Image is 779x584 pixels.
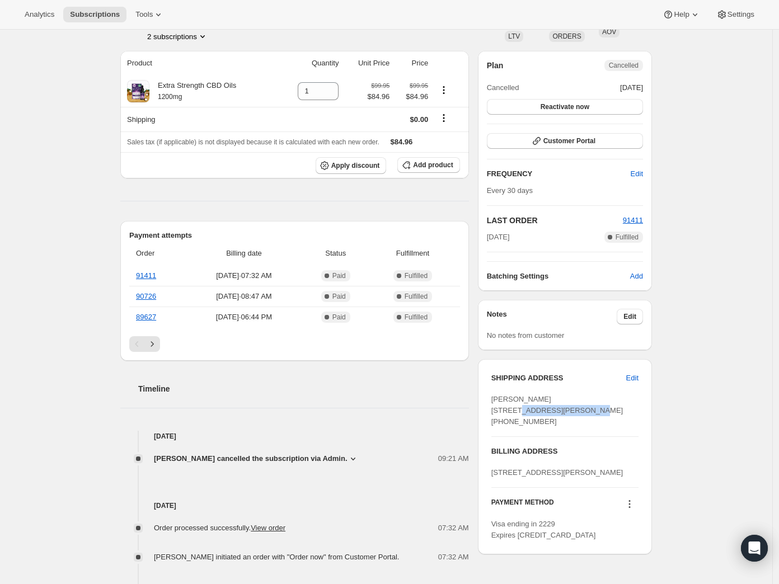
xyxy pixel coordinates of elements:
[656,7,707,22] button: Help
[487,168,631,180] h2: FREQUENCY
[129,230,460,241] h2: Payment attempts
[623,267,650,285] button: Add
[332,313,346,322] span: Paid
[138,383,469,394] h2: Timeline
[279,51,342,76] th: Quantity
[491,468,623,477] span: [STREET_ADDRESS][PERSON_NAME]
[129,241,186,266] th: Order
[372,248,453,259] span: Fulfillment
[154,524,285,532] span: Order processed successfully.
[487,271,630,282] h6: Batching Settings
[331,161,380,170] span: Apply discount
[487,232,510,243] span: [DATE]
[674,10,689,19] span: Help
[306,248,365,259] span: Status
[631,168,643,180] span: Edit
[154,453,359,464] button: [PERSON_NAME] cancelled the subscription via Admin.
[543,136,595,145] span: Customer Portal
[487,215,623,226] h2: LAST ORDER
[135,10,153,19] span: Tools
[127,80,149,102] img: product img
[491,373,626,384] h3: SHIPPING ADDRESS
[491,520,596,539] span: Visa ending in 2229 Expires [CREDIT_CARD_DATA]
[129,7,171,22] button: Tools
[368,91,390,102] span: $84.96
[371,82,389,89] small: $99.95
[602,28,616,36] span: AOV
[136,313,156,321] a: 89627
[728,10,754,19] span: Settings
[120,107,279,131] th: Shipping
[251,524,285,532] a: View order
[405,292,428,301] span: Fulfilled
[487,60,504,71] h2: Plan
[624,165,650,183] button: Edit
[487,99,643,115] button: Reactivate now
[144,336,160,352] button: Next
[552,32,581,40] span: ORDERS
[410,82,428,89] small: $99.95
[620,369,645,387] button: Edit
[410,115,429,124] span: $0.00
[136,292,156,300] a: 90726
[487,133,643,149] button: Customer Portal
[405,313,428,322] span: Fulfilled
[397,157,459,173] button: Add product
[435,112,453,124] button: Shipping actions
[487,186,533,195] span: Every 30 days
[405,271,428,280] span: Fulfilled
[541,102,589,111] span: Reactivate now
[120,51,279,76] th: Product
[316,157,387,174] button: Apply discount
[508,32,520,40] span: LTV
[120,431,469,442] h4: [DATE]
[332,292,346,301] span: Paid
[189,291,299,302] span: [DATE] · 08:47 AM
[413,161,453,169] span: Add product
[149,80,236,102] div: Extra Strength CBD Oils
[391,138,413,146] span: $84.96
[623,215,643,226] button: 91411
[154,553,399,561] span: [PERSON_NAME] initiated an order with "Order now" from Customer Portal.
[438,522,469,534] span: 07:32 AM
[129,336,460,352] nav: Pagination
[616,233,639,242] span: Fulfilled
[438,453,469,464] span: 09:21 AM
[741,535,768,562] div: Open Intercom Messenger
[609,61,639,70] span: Cancelled
[189,312,299,323] span: [DATE] · 06:44 PM
[18,7,61,22] button: Analytics
[620,82,643,93] span: [DATE]
[623,216,643,224] a: 91411
[710,7,761,22] button: Settings
[342,51,393,76] th: Unit Price
[63,7,126,22] button: Subscriptions
[154,453,348,464] span: [PERSON_NAME] cancelled the subscription via Admin.
[491,446,639,457] h3: BILLING ADDRESS
[396,91,428,102] span: $84.96
[127,138,379,146] span: Sales tax (if applicable) is not displayed because it is calculated with each new order.
[25,10,54,19] span: Analytics
[487,331,565,340] span: No notes from customer
[189,248,299,259] span: Billing date
[630,271,643,282] span: Add
[332,271,346,280] span: Paid
[438,552,469,563] span: 07:32 AM
[147,31,208,42] button: Product actions
[120,500,469,511] h4: [DATE]
[189,270,299,281] span: [DATE] · 07:32 AM
[491,395,623,426] span: [PERSON_NAME] [STREET_ADDRESS][PERSON_NAME] [PHONE_NUMBER]
[487,309,617,324] h3: Notes
[487,82,519,93] span: Cancelled
[623,312,636,321] span: Edit
[136,271,156,280] a: 91411
[158,93,182,101] small: 1200mg
[617,309,643,324] button: Edit
[393,51,431,76] th: Price
[70,10,120,19] span: Subscriptions
[491,498,554,513] h3: PAYMENT METHOD
[626,373,639,384] span: Edit
[435,84,453,96] button: Product actions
